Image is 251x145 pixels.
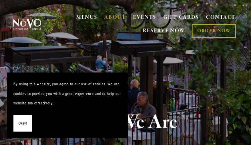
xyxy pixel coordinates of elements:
a: EVENTS [133,14,156,21]
a: RESERVE NOW [143,25,185,37]
a: ABOUT [104,14,126,21]
a: CONTACT [206,11,236,24]
button: Okay! [13,115,32,132]
a: ORDER NOW [192,24,236,38]
img: Novo Restaurant &amp; Lounge [12,18,42,31]
section: Cookie banner [7,72,128,138]
a: MENUS [76,14,97,21]
a: GIFT CARDS [163,11,199,24]
span: Okay! [18,118,27,128]
p: By using this website, you agree to our use of cookies. We use cookies to provide you with a grea... [13,79,121,108]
